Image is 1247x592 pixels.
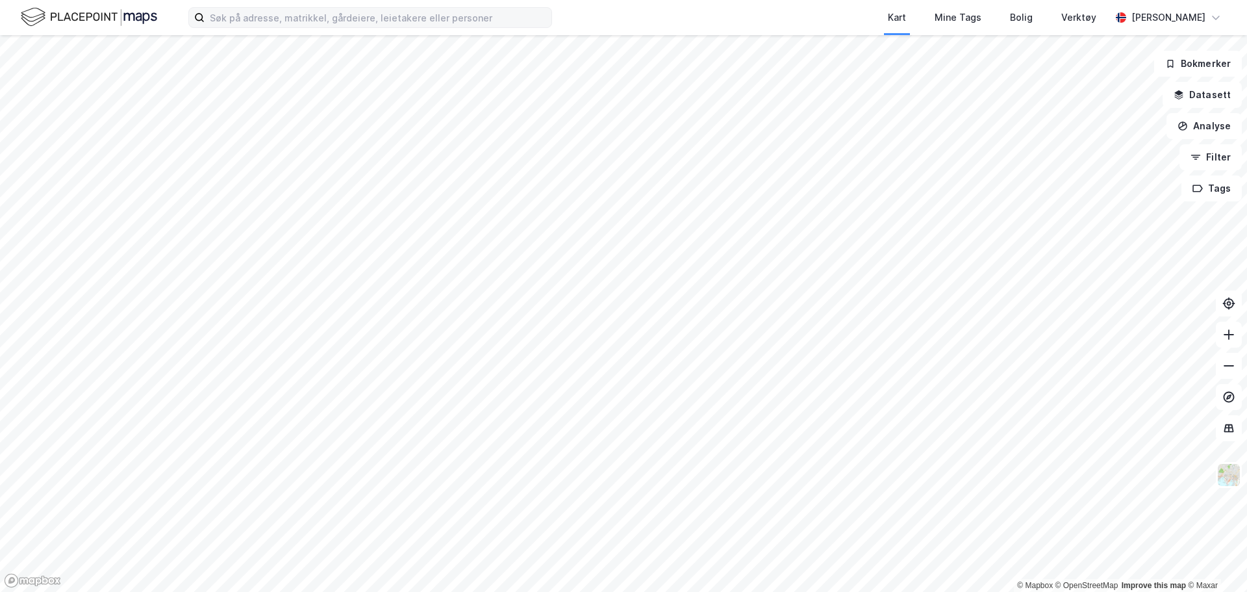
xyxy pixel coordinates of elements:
[1154,51,1242,77] button: Bokmerker
[21,6,157,29] img: logo.f888ab2527a4732fd821a326f86c7f29.svg
[888,10,906,25] div: Kart
[935,10,981,25] div: Mine Tags
[205,8,551,27] input: Søk på adresse, matrikkel, gårdeiere, leietakere eller personer
[4,573,61,588] a: Mapbox homepage
[1055,581,1118,590] a: OpenStreetMap
[1163,82,1242,108] button: Datasett
[1179,144,1242,170] button: Filter
[1017,581,1053,590] a: Mapbox
[1061,10,1096,25] div: Verktøy
[1131,10,1205,25] div: [PERSON_NAME]
[1182,530,1247,592] iframe: Chat Widget
[1216,463,1241,487] img: Z
[1010,10,1033,25] div: Bolig
[1166,113,1242,139] button: Analyse
[1122,581,1186,590] a: Improve this map
[1181,175,1242,201] button: Tags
